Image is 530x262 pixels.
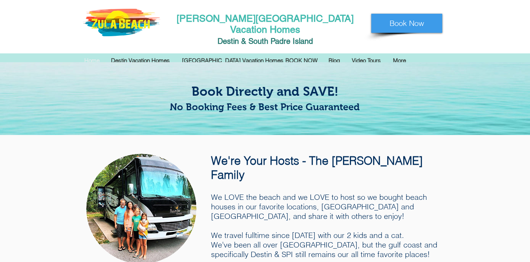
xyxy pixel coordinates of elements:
p: Blog [325,55,344,66]
p: Video Tours [348,55,385,66]
a: Blog [323,55,346,66]
nav: Site [79,55,452,66]
span: We're Your Hosts - The [PERSON_NAME] Family [211,154,423,182]
div: Destin Vacation Homes [105,55,176,66]
img: Zula-Logo-New--e1454677187680.png [83,9,160,36]
a: Book Now [371,14,442,33]
p: More [389,55,410,66]
span: d [309,37,313,46]
span: Destin & South Padre I [217,37,295,46]
p: Home [81,55,103,66]
p: BOOK NOW [282,55,321,66]
span: Book Directly and SAVE! [192,84,338,98]
a: [PERSON_NAME][GEOGRAPHIC_DATA] Vacation Homes [177,13,354,35]
p: Destin Vacation Homes [107,55,174,66]
span: No Booking Fees & Best Price Guaranteed [170,101,360,112]
a: Home [79,55,105,66]
span: Book Now [390,18,424,29]
a: Video Tours [346,55,387,66]
p: [GEOGRAPHIC_DATA] Vacation Homes [178,55,287,66]
div: [GEOGRAPHIC_DATA] Vacation Homes [176,55,280,66]
span: slan [295,37,309,46]
a: BOOK NOW [280,55,323,66]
